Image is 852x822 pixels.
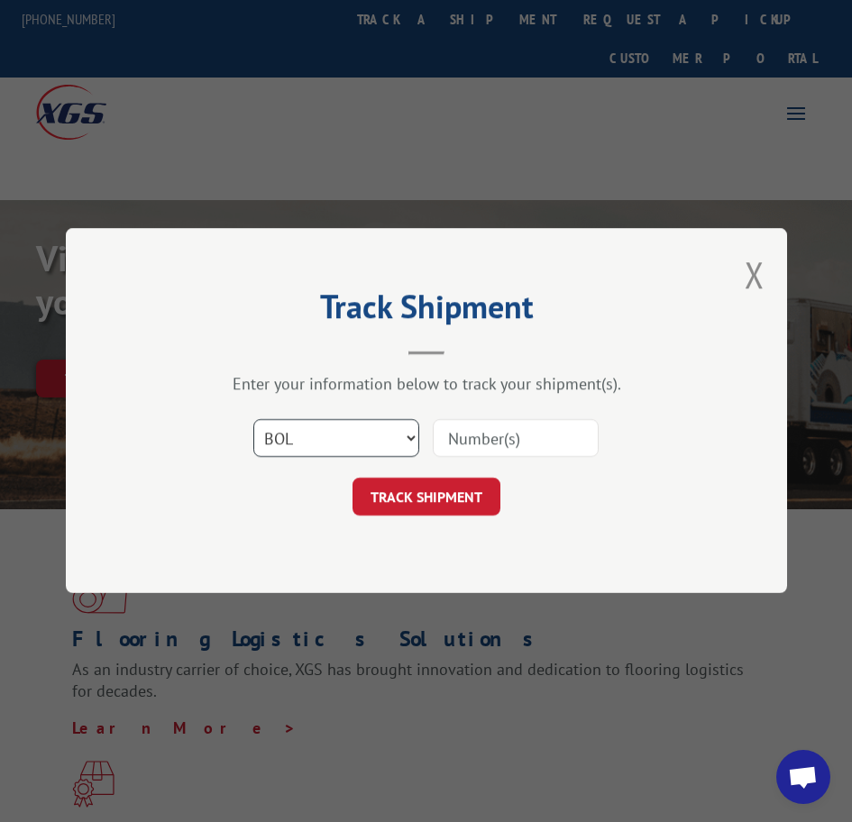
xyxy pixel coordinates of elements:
[745,251,765,298] button: Close modal
[433,420,599,458] input: Number(s)
[156,374,697,395] div: Enter your information below to track your shipment(s).
[156,294,697,328] h2: Track Shipment
[776,750,830,804] a: Open chat
[353,479,500,516] button: TRACK SHIPMENT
